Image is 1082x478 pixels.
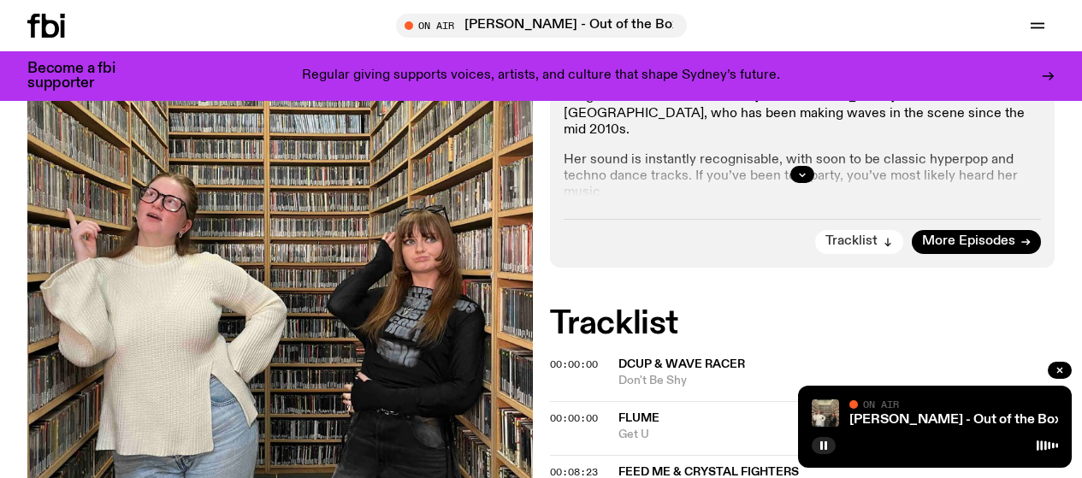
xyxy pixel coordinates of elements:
[302,68,780,84] p: Regular giving supports voices, artists, and culture that shape Sydney’s future.
[396,14,687,38] button: On Air[PERSON_NAME] - Out of the Box
[550,414,598,423] button: 00:00:00
[564,73,1042,139] p: If you’re unfamiliar with [PERSON_NAME]’s music, she is a DJ, producer, and songwriter extraordin...
[27,62,137,91] h3: Become a fbi supporter
[618,412,659,424] span: Flume
[550,357,598,371] span: 00:00:00
[849,413,1061,427] a: [PERSON_NAME] - Out of the Box
[550,468,598,477] button: 00:08:23
[815,230,903,254] button: Tracklist
[618,373,1055,389] span: Don't Be Shy
[825,235,878,248] span: Tracklist
[863,398,899,410] span: On Air
[618,466,799,478] span: Feed Me & Crystal Fighters
[550,309,1055,339] h2: Tracklist
[550,411,598,425] span: 00:00:00
[912,230,1041,254] a: More Episodes
[618,427,906,443] span: Get U
[922,235,1015,248] span: More Episodes
[812,399,839,427] img: https://media.fbi.radio/images/IMG_7702.jpg
[618,358,745,370] span: DCUP & Wave Racer
[550,360,598,369] button: 00:00:00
